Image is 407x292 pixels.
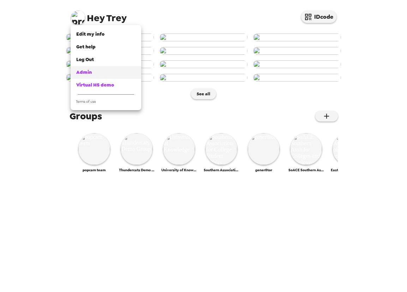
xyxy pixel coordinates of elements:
[76,44,96,50] span: Get help
[76,82,114,88] span: Virtual HS demo
[76,69,92,75] span: Admin
[76,99,96,104] span: Terms of use
[76,31,104,37] span: Edit my info
[71,97,141,107] a: Terms of use
[76,56,94,62] span: Log Out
